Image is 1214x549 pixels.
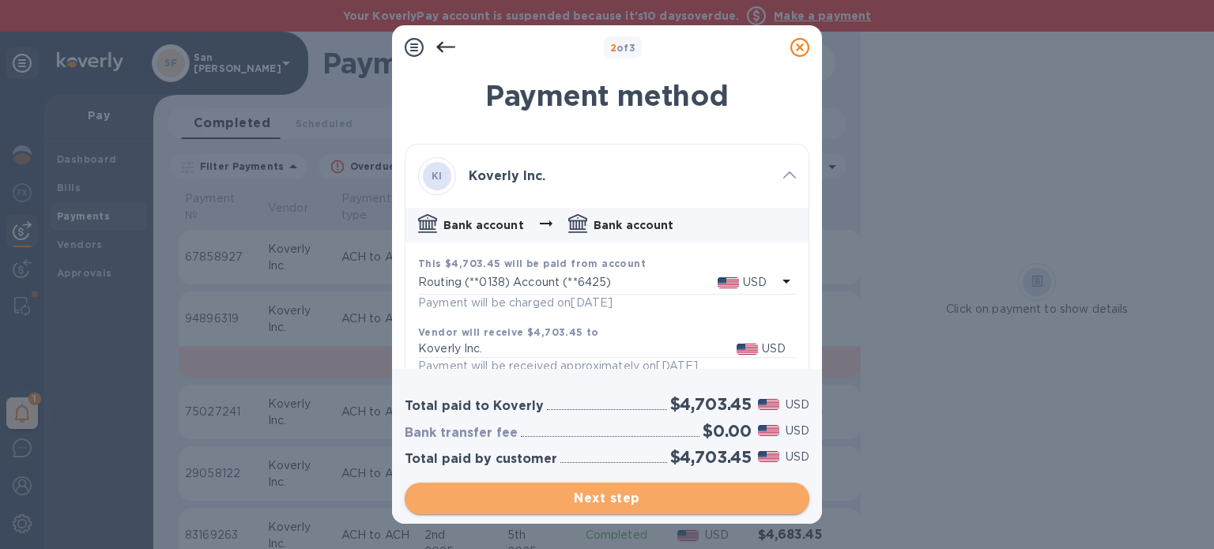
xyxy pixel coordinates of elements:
span: 2 [610,42,616,54]
b: of 3 [610,42,636,54]
h2: $4,703.45 [670,394,752,414]
b: KI [432,170,443,182]
img: USD [718,277,739,288]
div: KIKoverly Inc. [405,145,809,208]
h3: Total paid by customer [405,452,557,467]
p: Payment will be received approximately on [DATE] [418,358,698,374]
button: Next step [405,483,809,514]
img: USD [758,399,779,410]
h3: Total paid to Koverly [405,399,544,414]
h3: Bank transfer fee [405,426,518,441]
p: USD [786,423,809,439]
p: Routing (**0138) Account (**6425) [418,274,718,291]
span: Next step [417,489,797,508]
p: Bank account [443,217,524,233]
h2: $4,703.45 [670,447,752,467]
h2: $0.00 [703,421,752,441]
p: USD [762,340,786,357]
p: Bank account [594,217,674,233]
b: This $4,703.45 will be paid from account [418,258,646,269]
p: USD [786,449,809,465]
p: USD [786,397,809,413]
img: USD [758,451,779,462]
p: Payment will be charged on [DATE] [418,295,613,311]
b: Vendor will receive $4,703.45 to [418,326,599,338]
p: USD [743,274,767,291]
h1: Payment method [405,79,809,112]
img: USD [758,425,779,436]
p: Koverly Inc. [418,340,737,357]
b: Koverly Inc. [469,168,545,183]
img: USD [737,344,758,355]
